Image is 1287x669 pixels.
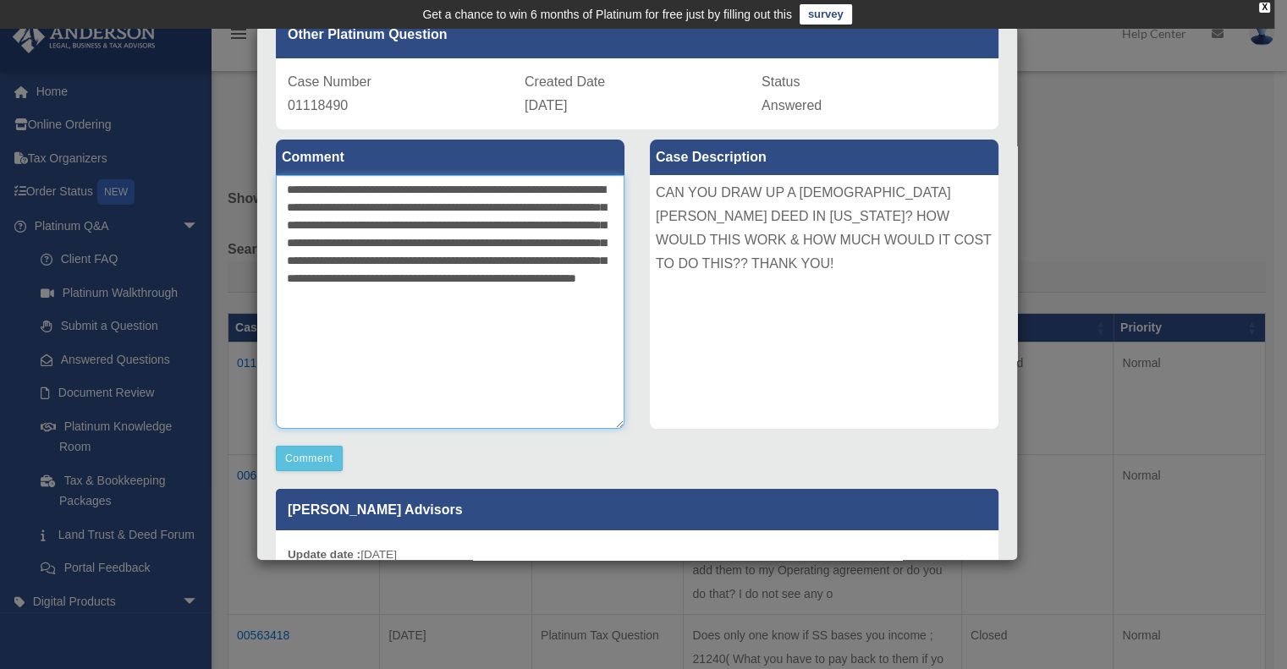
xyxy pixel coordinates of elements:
[525,98,567,112] span: [DATE]
[276,11,998,58] div: Other Platinum Question
[800,4,852,25] a: survey
[525,74,605,89] span: Created Date
[276,489,998,530] p: [PERSON_NAME] Advisors
[288,98,348,112] span: 01118490
[650,140,998,175] label: Case Description
[422,4,792,25] div: Get a chance to win 6 months of Platinum for free just by filling out this
[276,140,624,175] label: Comment
[1259,3,1270,13] div: close
[288,74,371,89] span: Case Number
[762,98,822,112] span: Answered
[288,548,360,561] b: Update date :
[762,74,800,89] span: Status
[288,548,397,561] small: [DATE]
[276,446,343,471] button: Comment
[650,175,998,429] div: CAN YOU DRAW UP A [DEMOGRAPHIC_DATA] [PERSON_NAME] DEED IN [US_STATE]? HOW WOULD THIS WORK & HOW ...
